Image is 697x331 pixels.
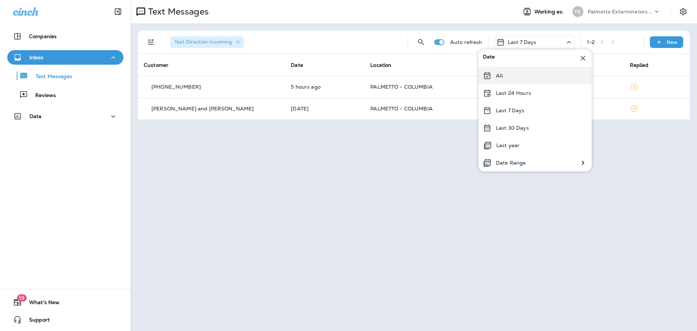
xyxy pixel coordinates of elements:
p: Date Range [496,160,526,166]
p: Auto refresh [450,39,482,45]
p: Text Messages [28,73,72,80]
p: Companies [29,33,57,39]
p: Last 30 Days [496,125,529,131]
span: Date [483,54,495,62]
p: Data [29,113,42,119]
button: Reviews [7,87,123,102]
p: Palmetto Exterminators LLC [588,9,653,15]
p: Inbox [29,55,43,60]
span: Text Direction : Incoming [174,39,232,45]
p: [PERSON_NAME] and [PERSON_NAME] [151,106,254,112]
span: Replied [630,62,649,68]
button: 19What's New [7,295,123,310]
div: PE [572,6,583,17]
span: Date [291,62,303,68]
button: Companies [7,29,123,44]
p: All [496,73,503,78]
button: Collapse Sidebar [108,4,128,19]
span: Location [370,62,391,68]
p: [PHONE_NUMBER] [151,84,201,90]
span: PALMETTO - COLUMBIA [370,84,433,90]
p: New [667,39,678,45]
button: Inbox [7,50,123,65]
span: Working as: [534,9,565,15]
div: 1 - 2 [587,39,595,45]
span: Customer [144,62,168,68]
button: Text Messages [7,68,123,84]
p: Last year [496,142,519,148]
p: Last 24 Hours [496,90,531,96]
button: Filters [144,35,158,49]
button: Data [7,109,123,124]
p: Aug 22, 2025 11:04 AM [291,84,359,90]
span: 19 [17,294,27,302]
span: Support [22,317,50,326]
span: What's New [22,299,60,308]
p: Last 7 Days [508,39,537,45]
p: Last 7 Days [496,108,525,113]
p: Text Messages [145,6,209,17]
button: Support [7,312,123,327]
button: Search Messages [414,35,428,49]
p: Aug 20, 2025 07:46 AM [291,106,359,112]
button: Settings [677,5,690,18]
span: PALMETTO - COLUMBIA [370,105,433,112]
div: Text Direction:Incoming [170,36,244,48]
p: Reviews [28,92,56,99]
